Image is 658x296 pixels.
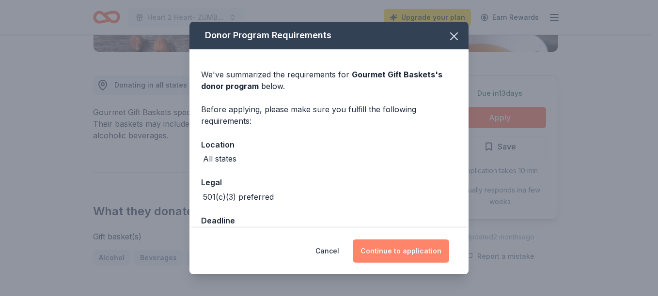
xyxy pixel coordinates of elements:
div: Donor Program Requirements [189,22,469,49]
div: Before applying, please make sure you fulfill the following requirements: [201,104,457,127]
div: Legal [201,176,457,189]
div: 501(c)(3) preferred [203,191,274,203]
div: All states [203,153,236,164]
button: Continue to application [353,239,449,263]
div: We've summarized the requirements for below. [201,69,457,92]
div: Location [201,138,457,151]
div: Deadline [201,214,457,227]
button: Cancel [315,239,339,263]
